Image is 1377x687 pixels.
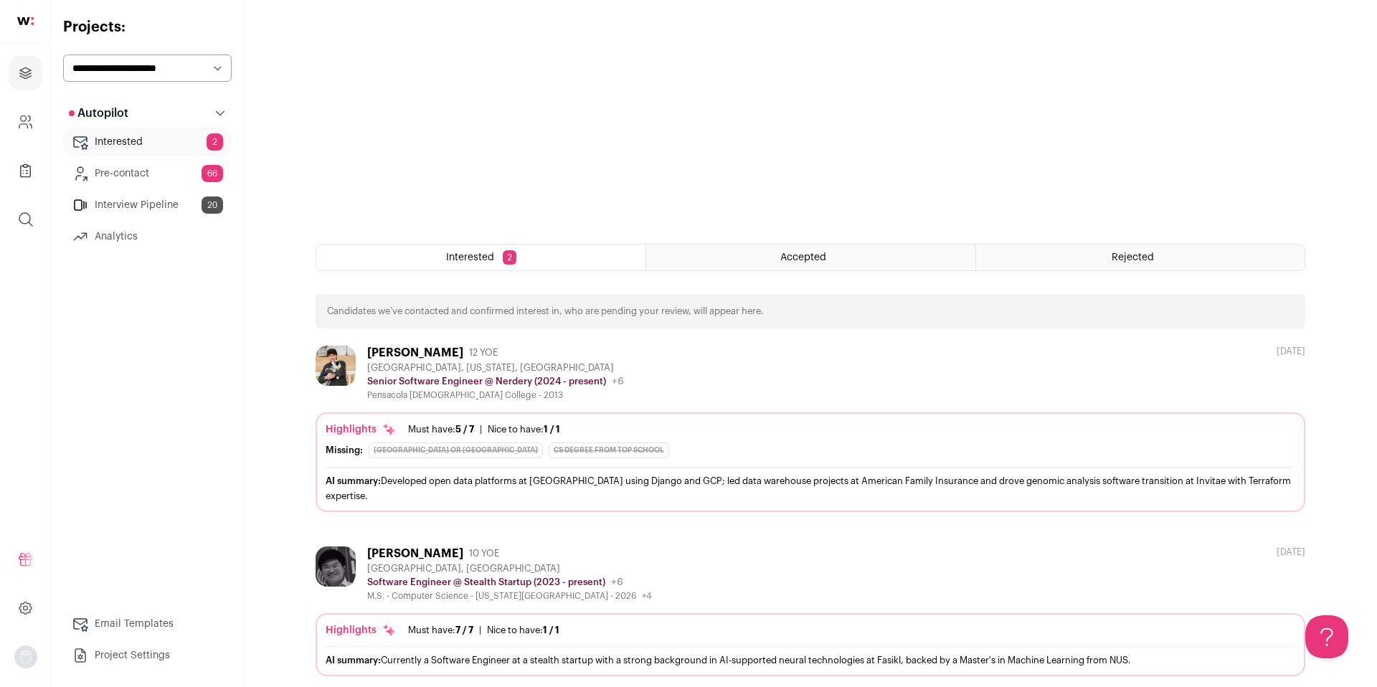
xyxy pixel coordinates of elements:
div: Must have: [408,424,474,435]
a: Interview Pipeline20 [63,191,232,219]
span: 7 / 7 [455,625,473,635]
span: 2 [503,250,516,265]
p: Autopilot [69,105,128,122]
span: Interested [446,252,494,262]
div: Highlights [326,422,397,437]
a: Interested2 [63,128,232,156]
h2: Projects: [63,17,232,37]
div: Pensacola [DEMOGRAPHIC_DATA] College - 2013 [367,389,624,401]
ul: | [408,424,560,435]
span: +6 [611,577,623,587]
img: efde38b10c4c1788c56741f0976fb49337f1f38543fcf83847a526532420b15b.jpg [316,346,356,386]
a: Rejected [976,245,1305,270]
a: [PERSON_NAME] 12 YOE [GEOGRAPHIC_DATA], [US_STATE], [GEOGRAPHIC_DATA] Senior Software Engineer @ ... [316,346,1305,512]
span: 1 / 1 [544,425,560,434]
span: Rejected [1112,252,1154,262]
a: Pre-contact66 [63,159,232,188]
span: 5 / 7 [455,425,474,434]
div: Must have: [408,625,473,636]
span: 1 / 1 [543,625,559,635]
div: [DATE] [1277,546,1305,558]
a: Analytics [63,222,232,251]
span: 2 [207,133,223,151]
button: Open dropdown [14,645,37,668]
img: nopic.png [14,645,37,668]
div: [PERSON_NAME] [367,346,463,360]
div: Nice to have: [488,424,560,435]
p: Senior Software Engineer @ Nerdery (2024 - present) [367,376,606,387]
div: CS degree from top school [549,442,669,458]
span: Accepted [780,252,826,262]
span: +6 [612,376,624,387]
div: M.S. - Computer Science - [US_STATE][GEOGRAPHIC_DATA] - 2026 [367,590,652,602]
a: Project Settings [63,641,232,670]
div: [GEOGRAPHIC_DATA], [GEOGRAPHIC_DATA] [367,563,652,574]
a: Company Lists [9,153,42,188]
iframe: Help Scout Beacon - Open [1305,615,1348,658]
a: Email Templates [63,610,232,638]
div: Highlights [326,623,397,638]
a: [PERSON_NAME] 10 YOE [GEOGRAPHIC_DATA], [GEOGRAPHIC_DATA] Software Engineer @ Stealth Startup (20... [316,546,1305,676]
div: Missing: [326,445,363,456]
span: 20 [202,196,223,214]
span: AI summary: [326,655,381,665]
div: [DATE] [1277,346,1305,357]
div: [PERSON_NAME] [367,546,463,561]
button: Autopilot [63,99,232,128]
span: AI summary: [326,476,381,485]
span: 66 [202,165,223,182]
p: Candidates we’ve contacted and confirmed interest in, who are pending your review, will appear here. [327,305,764,317]
div: Currently a Software Engineer at a stealth startup with a strong background in AI-supported neura... [326,653,1295,668]
div: Developed open data platforms at [GEOGRAPHIC_DATA] using Django and GCP; led data warehouse proje... [326,473,1295,503]
span: +4 [642,592,652,600]
span: 10 YOE [469,548,499,559]
div: [GEOGRAPHIC_DATA], [US_STATE], [GEOGRAPHIC_DATA] [367,362,624,374]
a: Accepted [646,245,975,270]
img: wellfound-shorthand-0d5821cbd27db2630d0214b213865d53afaa358527fdda9d0ea32b1df1b89c2c.svg [17,17,34,25]
div: [GEOGRAPHIC_DATA] or [GEOGRAPHIC_DATA] [369,442,543,458]
a: Projects [9,56,42,90]
img: 2ec90a469978093037ba8e2cdb2ec0cc38c90f60a40d442937e727ab7e17b8cd.jpg [316,546,356,587]
div: Nice to have: [487,625,559,636]
p: Software Engineer @ Stealth Startup (2023 - present) [367,577,605,588]
ul: | [408,625,559,636]
a: Company and ATS Settings [9,105,42,139]
span: 12 YOE [469,347,498,359]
